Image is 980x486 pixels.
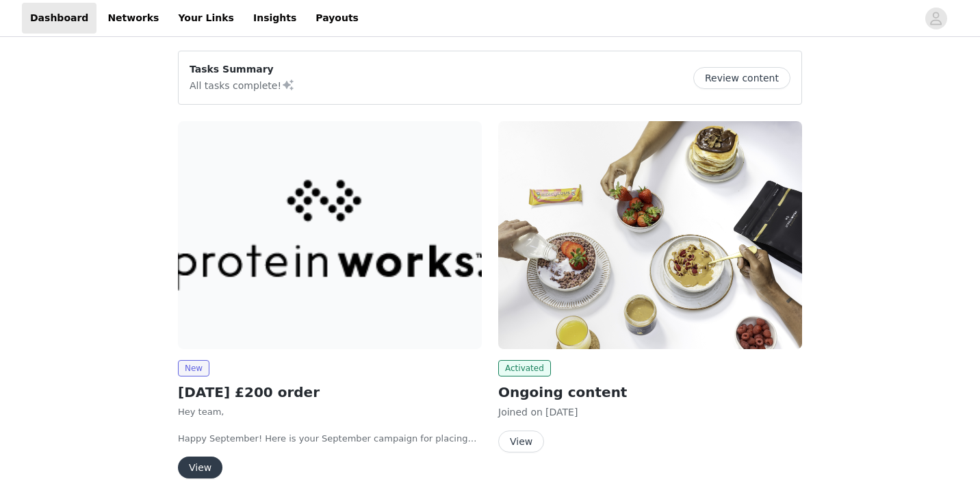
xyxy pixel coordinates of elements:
[498,431,544,452] button: View
[245,3,305,34] a: Insights
[178,405,482,419] p: Hey team,
[190,62,295,77] p: Tasks Summary
[178,382,482,402] h2: [DATE] £200 order
[99,3,167,34] a: Networks
[498,360,551,376] span: Activated
[307,3,367,34] a: Payouts
[545,407,578,418] span: [DATE]
[498,407,543,418] span: Joined on
[178,457,222,478] button: View
[178,432,482,446] p: Happy September! Here is your September campaign for placing your orders this month. This is wher...
[929,8,942,29] div: avatar
[498,382,802,402] h2: Ongoing content
[178,463,222,473] a: View
[693,67,790,89] button: Review content
[178,360,209,376] span: New
[178,121,482,349] img: Protein Works
[190,77,295,93] p: All tasks complete!
[22,3,96,34] a: Dashboard
[498,437,544,447] a: View
[498,121,802,349] img: Protein Works
[170,3,242,34] a: Your Links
